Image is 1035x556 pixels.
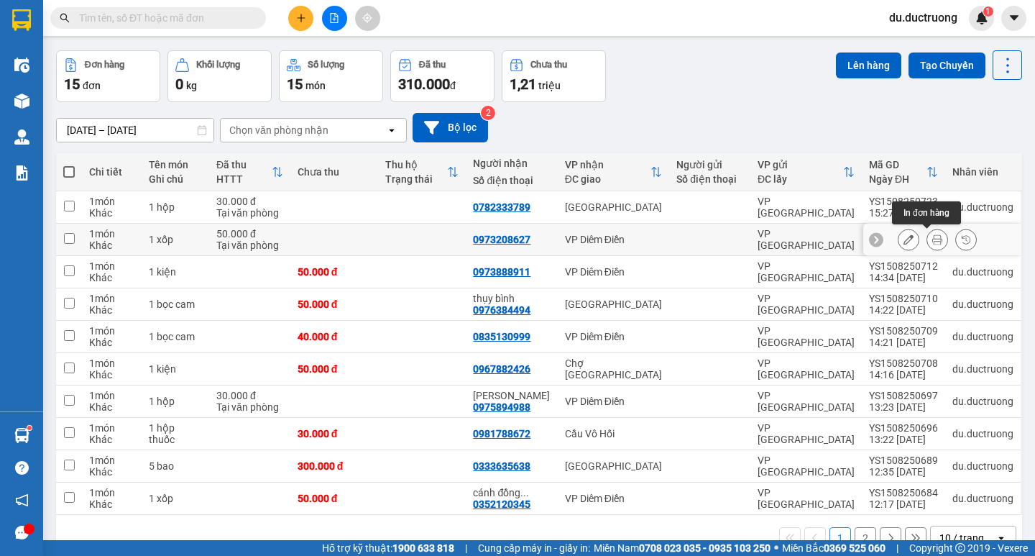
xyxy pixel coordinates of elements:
div: VP Diêm Điền [565,331,662,342]
span: Miền Nam [594,540,770,556]
div: Nhân viên [952,166,1013,178]
span: VP [GEOGRAPHIC_DATA] - [42,52,190,91]
div: YS1508250684 [869,487,938,498]
button: aim [355,6,380,31]
div: 0352120345 [473,498,530,510]
span: notification [15,493,29,507]
div: Khác [89,498,134,510]
img: warehouse-icon [14,94,29,109]
div: 1 món [89,228,134,240]
div: VP [GEOGRAPHIC_DATA] [758,455,855,478]
div: VP [GEOGRAPHIC_DATA] [758,422,855,445]
span: | [896,540,898,556]
div: Khác [89,401,134,413]
div: YS1508250712 [869,260,938,272]
span: Hỗ trợ kỹ thuật: [322,540,454,556]
sup: 2 [481,106,495,120]
div: Cầu Vô Hối [565,428,662,439]
div: Tên món [149,159,202,170]
div: 0333635638 [473,460,530,472]
img: solution-icon [14,165,29,181]
img: icon-new-feature [975,12,988,24]
div: Ghi chú [149,173,202,185]
div: Khác [89,304,134,316]
div: VP nhận [565,159,650,170]
div: Số điện thoại [473,175,550,186]
th: Toggle SortBy [378,153,466,191]
span: Gửi [11,59,26,70]
div: 30.000 đ [216,196,283,207]
div: Khối lượng [196,60,240,70]
div: ĐC lấy [758,173,843,185]
div: Chợ [GEOGRAPHIC_DATA] [565,357,662,380]
div: Ngày ĐH [869,173,926,185]
div: 12:35 [DATE] [869,466,938,478]
div: HTTT [216,173,272,185]
div: VP [GEOGRAPHIC_DATA] [758,390,855,413]
span: aim [362,13,372,23]
button: caret-down [1001,6,1026,31]
div: thụy bình [473,293,550,304]
div: Chọn văn phòng nhận [229,123,328,137]
span: du.ductruong [878,9,969,27]
div: YS1508250710 [869,293,938,304]
span: đơn [83,80,101,91]
div: 50.000 đ [298,298,371,310]
div: 0835130999 [473,331,530,342]
strong: 0369 525 060 [824,542,885,554]
div: 50.000 đ [298,493,371,504]
button: Lên hàng [836,53,901,78]
div: VP [GEOGRAPHIC_DATA] [758,487,855,510]
button: Tạo Chuyến [908,53,985,78]
svg: open [386,124,397,136]
div: Khác [89,240,134,251]
button: Chưa thu1,21 triệu [502,50,606,102]
div: du.ductruong [952,331,1013,342]
div: 1 món [89,455,134,466]
span: Miền Bắc [782,540,885,556]
span: kg [186,80,197,91]
span: - [42,37,45,49]
div: YS1508250723 [869,196,938,207]
div: Thu hộ [385,159,447,170]
div: [GEOGRAPHIC_DATA] [565,460,662,472]
span: copyright [955,543,965,553]
div: 50.000 đ [216,228,283,240]
th: Toggle SortBy [750,153,862,191]
img: warehouse-icon [14,129,29,145]
div: 300.000 đ [298,460,371,472]
button: Số lượng15món [279,50,383,102]
div: 1 món [89,196,134,207]
div: 1 kiện [149,266,202,278]
div: Mã GD [869,159,926,170]
div: YS1508250709 [869,325,938,337]
div: 0782333789 [473,201,530,213]
div: 0975894988 [473,401,530,413]
span: - [45,98,112,110]
button: Bộ lọc [413,113,488,142]
div: 1 hộp [149,396,202,407]
span: plus [296,13,306,23]
button: 1 [829,527,851,549]
span: question-circle [15,461,29,475]
div: Số điện thoại [676,173,743,185]
span: message [15,526,29,539]
div: 10 / trang [939,531,984,545]
div: 1 món [89,260,134,272]
div: 13:22 [DATE] [869,434,938,445]
div: VP Diêm Điền [565,493,662,504]
span: file-add [329,13,339,23]
div: du.ductruong [952,460,1013,472]
span: | [465,540,467,556]
button: Khối lượng0kg [167,50,272,102]
div: Khác [89,272,134,283]
span: ⚪️ [774,545,778,551]
span: 15 [64,76,80,93]
div: VP gửi [758,159,843,170]
div: du.ductruong [952,298,1013,310]
div: 30.000 đ [298,428,371,439]
div: In đơn hàng [892,201,961,224]
span: 0 [175,76,183,93]
span: DCT20/51A Phường [GEOGRAPHIC_DATA] [42,65,165,91]
div: 1 hộp thuốc [149,422,202,445]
